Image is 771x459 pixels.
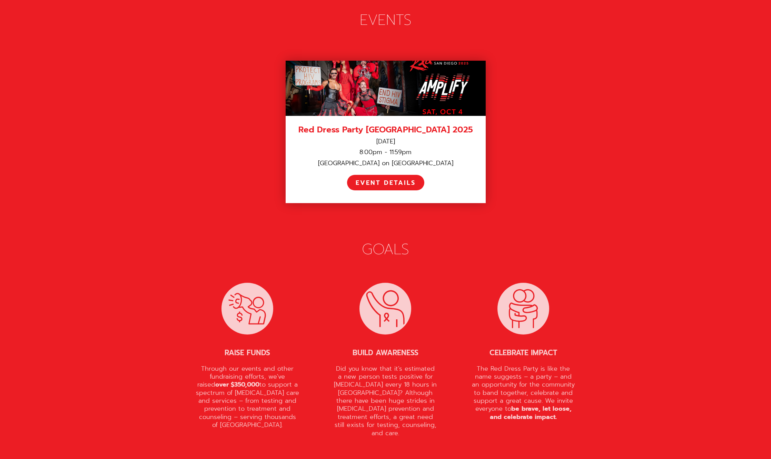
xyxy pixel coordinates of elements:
[215,380,259,389] strong: over $350,000
[472,365,575,421] div: The Red Dress Party is like the name suggests – a party – and an opportunity for the community to...
[511,404,519,413] strong: be
[172,240,600,259] div: GOALS
[286,61,486,203] a: Red Dress Party [GEOGRAPHIC_DATA] 2025[DATE]8:00pm - 11:59pm[GEOGRAPHIC_DATA] on [GEOGRAPHIC_DATA...
[472,348,575,358] div: CELEBRATE IMPACT
[294,159,477,167] div: [GEOGRAPHIC_DATA] on [GEOGRAPHIC_DATA]
[294,148,477,156] div: 8:00pm - 11:59pm
[294,138,477,146] div: [DATE]
[497,283,549,335] img: Together
[334,348,437,358] div: BUILD AWARENESS
[356,179,416,187] div: EVENT DETAILS
[359,283,411,335] img: Transfer
[490,404,572,421] strong: brave, let loose, and celebrate impact.
[172,11,600,30] div: EVENTS
[334,365,437,438] div: Did you know that it's estimated a new person tests positive for [MEDICAL_DATA] every 18 hours in...
[196,365,299,429] div: Through our events and other fundraising efforts, we've raised to support a spectrum of [MEDICAL_...
[294,124,477,135] div: Red Dress Party [GEOGRAPHIC_DATA] 2025
[196,348,299,358] div: RAISE FUNDS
